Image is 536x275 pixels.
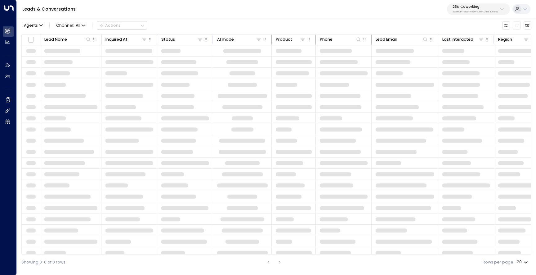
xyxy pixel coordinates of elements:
[76,23,80,28] span: All
[376,36,397,43] div: Lead Email
[21,259,65,265] div: Showing 0-0 of 0 rows
[513,21,520,29] span: Refresh
[524,21,531,29] button: Archived Leads
[483,259,514,265] label: Rows per page:
[376,36,429,43] div: Lead Email
[44,36,92,43] div: Lead Name
[161,36,203,43] div: Status
[498,36,529,43] div: Region
[276,36,306,43] div: Product
[100,23,121,28] div: Actions
[161,36,175,43] div: Status
[54,21,87,29] span: Channel:
[97,21,147,30] button: Actions
[498,36,512,43] div: Region
[21,21,45,29] button: Agents
[264,259,284,266] nav: pagination navigation
[105,36,127,43] div: Inquired At
[22,6,76,12] a: Leads & Conversations
[502,21,510,29] button: Customize
[97,21,147,30] div: Button group with a nested menu
[24,24,38,28] span: Agents
[105,36,148,43] div: Inquired At
[447,3,510,15] button: 25N Coworking3b9800f4-81ca-4ec0-8758-72fbe4763f36
[442,36,485,43] div: Last Interacted
[54,21,87,29] button: Channel:All
[517,258,529,266] div: 20
[453,11,498,13] p: 3b9800f4-81ca-4ec0-8758-72fbe4763f36
[217,36,234,43] div: AI mode
[453,5,498,9] p: 25N Coworking
[320,36,362,43] div: Phone
[217,36,262,43] div: AI mode
[276,36,292,43] div: Product
[442,36,473,43] div: Last Interacted
[320,36,333,43] div: Phone
[44,36,67,43] div: Lead Name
